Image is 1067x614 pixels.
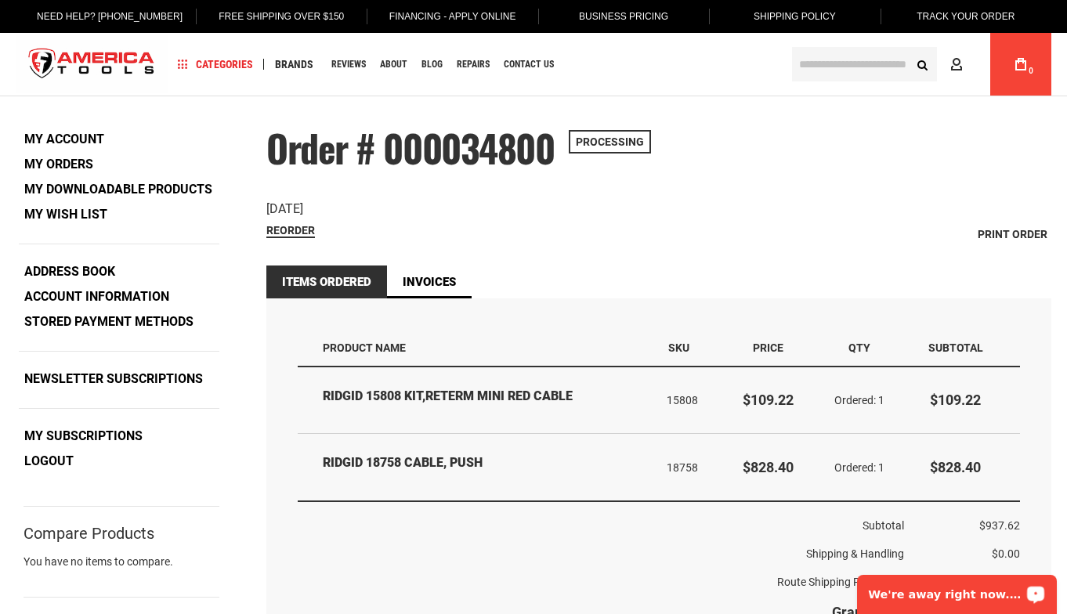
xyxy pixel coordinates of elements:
span: Brands [275,59,313,70]
a: Logout [19,450,79,473]
td: 15808 [656,367,722,434]
a: Repairs [450,54,497,75]
th: Price [722,330,814,367]
span: 1 [878,394,884,406]
span: $937.62 [979,519,1020,532]
span: Processing [569,130,651,153]
th: Qty [814,330,904,367]
strong: Items Ordered [266,265,387,298]
th: Route Shipping Protection [298,568,904,596]
span: Shipping Policy [754,11,836,22]
span: $828.40 [930,459,981,475]
a: Contact Us [497,54,561,75]
a: Invoices [387,265,472,298]
a: My Downloadable Products [19,178,218,201]
td: 18758 [656,434,722,501]
th: SKU [656,330,722,367]
button: Search [907,49,937,79]
th: Subtotal [298,501,904,540]
a: About [373,54,414,75]
span: [DATE] [266,201,303,216]
a: My Subscriptions [19,424,148,448]
span: $109.22 [743,392,794,408]
span: Categories [178,59,253,70]
a: Address Book [19,260,121,284]
div: You have no items to compare. [24,554,219,585]
span: 1 [878,461,884,474]
a: Newsletter Subscriptions [19,367,208,391]
strong: RIDGID 18758 CABLE, PUSH [323,454,645,472]
a: Stored Payment Methods [19,310,199,334]
th: Shipping & Handling [298,540,904,568]
span: 0 [1029,67,1033,75]
a: store logo [16,35,168,94]
strong: My Orders [24,157,93,172]
span: Repairs [457,60,490,69]
a: My Account [19,128,110,151]
span: Ordered [834,461,878,474]
a: Reorder [266,224,315,238]
strong: Compare Products [24,526,154,540]
a: My Wish List [19,203,113,226]
th: Subtotal [904,330,1020,367]
span: Order # 000034800 [266,120,555,175]
span: Ordered [834,394,878,406]
span: Reviews [331,60,366,69]
span: $828.40 [743,459,794,475]
span: $109.22 [930,392,981,408]
a: 0 [1006,33,1036,96]
span: Contact Us [504,60,554,69]
span: About [380,60,407,69]
iframe: LiveChat chat widget [847,565,1067,614]
a: Brands [268,54,320,75]
a: Reviews [324,54,373,75]
a: Categories [171,54,260,75]
img: America Tools [16,35,168,94]
span: Print Order [978,228,1047,240]
a: Account Information [19,285,175,309]
a: Blog [414,54,450,75]
a: My Orders [19,153,99,176]
span: Blog [421,60,443,69]
span: Reorder [266,224,315,237]
span: $0.00 [992,547,1020,560]
strong: RIDGID 15808 KIT,RETERM MINI RED CABLE [323,388,645,406]
th: Product Name [298,330,656,367]
a: Print Order [974,222,1051,246]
